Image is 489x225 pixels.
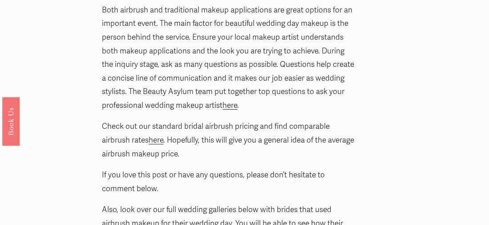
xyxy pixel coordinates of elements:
p: If you love this post or have any questions, please don’t hesitate to comment below. [102,168,357,196]
p: Both airbrush and traditional makeup applications are great options for an important event. The m... [102,4,357,113]
a: Book Us [2,97,20,145]
a: here [149,135,163,145]
a: here [222,101,237,110]
p: Check out our standard bridal airbrush pricing and find comparable airbrush rates . Hopefully, th... [102,120,357,161]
